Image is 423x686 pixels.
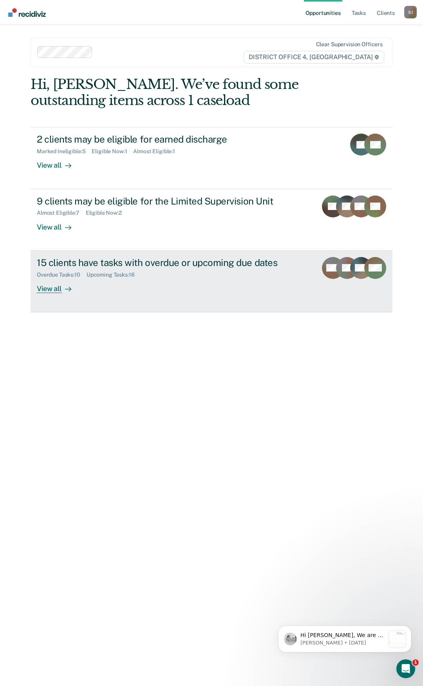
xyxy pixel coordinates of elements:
[87,272,141,278] div: Upcoming Tasks : 16
[31,251,392,312] a: 15 clients have tasks with overdue or upcoming due datesOverdue Tasks:10Upcoming Tasks:16View all
[37,155,81,170] div: View all
[31,76,320,109] div: Hi, [PERSON_NAME]. We’ve found some outstanding items across 1 caseload
[37,134,312,145] div: 2 clients may be eligible for earned discharge
[37,210,86,216] div: Almost Eligible : 7
[31,189,392,251] a: 9 clients may be eligible for the Limited Supervision UnitAlmost Eligible:7Eligible Now:2View all
[37,257,311,268] div: 15 clients have tasks with overdue or upcoming due dates
[92,148,133,155] div: Eligible Now : 1
[316,41,383,48] div: Clear supervision officers
[86,210,128,216] div: Eligible Now : 2
[404,6,417,18] div: S J
[404,6,417,18] button: Profile dropdown button
[133,148,181,155] div: Almost Eligible : 1
[37,195,311,207] div: 9 clients may be eligible for the Limited Supervision Unit
[37,272,87,278] div: Overdue Tasks : 10
[31,127,392,189] a: 2 clients may be eligible for earned dischargeMarked Ineligible:5Eligible Now:1Almost Eligible:1V...
[37,216,81,232] div: View all
[244,51,384,63] span: DISTRICT OFFICE 4, [GEOGRAPHIC_DATA]
[412,659,419,666] span: 1
[266,610,423,665] iframe: Intercom notifications message
[37,278,81,293] div: View all
[8,8,46,17] img: Recidiviz
[37,148,92,155] div: Marked Ineligible : 5
[396,659,415,678] iframe: Intercom live chat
